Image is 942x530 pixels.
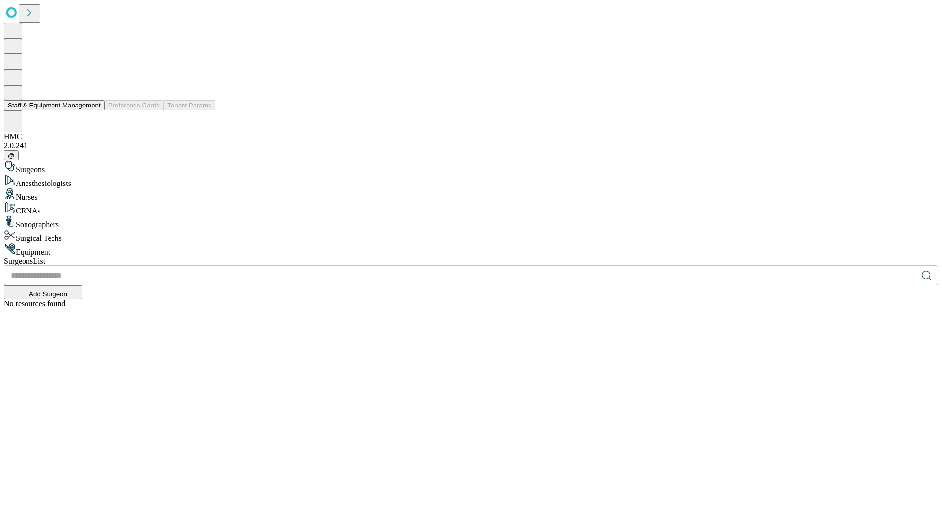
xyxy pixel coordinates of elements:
[4,100,105,110] button: Staff & Equipment Management
[4,215,938,229] div: Sonographers
[4,229,938,243] div: Surgical Techs
[4,174,938,188] div: Anesthesiologists
[4,243,938,257] div: Equipment
[4,257,938,265] div: Surgeons List
[4,132,938,141] div: HMC
[8,152,15,159] span: @
[4,188,938,202] div: Nurses
[4,285,82,299] button: Add Surgeon
[4,299,938,308] div: No resources found
[29,291,67,298] span: Add Surgeon
[4,150,19,160] button: @
[4,141,938,150] div: 2.0.241
[163,100,215,110] button: Tenant Params
[4,202,938,215] div: CRNAs
[105,100,163,110] button: Preference Cards
[4,160,938,174] div: Surgeons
